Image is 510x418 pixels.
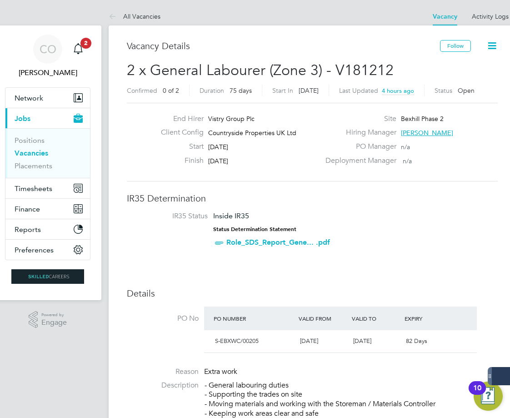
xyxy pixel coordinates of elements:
label: Deployment Manager [320,156,396,166]
label: End Hirer [154,114,204,124]
span: S-EBXWC/00205 [215,337,259,345]
a: Powered byEngage [29,311,67,328]
span: [DATE] [208,157,228,165]
a: Positions [15,136,45,145]
label: Last Updated [339,86,378,95]
span: CO [40,43,56,55]
h3: Vacancy Details [127,40,440,52]
button: Network [5,88,90,108]
button: Follow [440,40,471,52]
span: Craig O'Donovan [5,67,90,78]
span: n/a [401,143,410,151]
span: Reports [15,225,41,234]
span: Timesheets [15,184,52,193]
span: Preferences [15,246,54,254]
label: Site [320,114,396,124]
a: Go to home page [5,269,90,284]
button: Jobs [5,108,90,128]
label: Status [435,86,452,95]
button: Timesheets [5,178,90,198]
label: Confirmed [127,86,157,95]
a: Vacancy [433,13,457,20]
div: Jobs [5,128,90,178]
span: [DATE] [353,337,371,345]
button: Open Resource Center, 10 new notifications [474,382,503,411]
span: 4 hours ago [382,87,414,95]
button: Reports [5,219,90,239]
span: Finance [15,205,40,213]
span: Extra work [204,367,237,376]
span: Inside IR35 [213,212,249,220]
span: [DATE] [208,143,228,151]
span: 2 [80,38,91,49]
a: Placements [15,161,52,170]
label: Description [127,381,199,390]
img: skilledcareers-logo-retina.png [11,269,84,284]
h3: Details [127,287,498,299]
span: n/a [403,157,412,165]
span: Jobs [15,114,30,123]
span: Bexhill Phase 2 [401,115,444,123]
span: 75 days [230,86,252,95]
a: Role_SDS_Report_Gene... .pdf [226,238,330,247]
span: Network [15,94,43,102]
span: [DATE] [299,86,319,95]
label: Duration [200,86,224,95]
label: IR35 Status [136,212,208,221]
span: [PERSON_NAME] [401,129,453,137]
a: Activity Logs [472,12,509,20]
label: Reason [127,367,199,377]
label: Finish [154,156,204,166]
button: Finance [5,199,90,219]
label: PO No [127,314,199,323]
span: 82 Days [406,337,427,345]
h3: IR35 Determination [127,192,498,204]
label: Start [154,142,204,151]
button: Preferences [5,240,90,260]
label: Client Config [154,128,204,137]
label: PO Manager [320,142,396,151]
span: Open [458,86,475,95]
div: Valid From [296,310,350,327]
a: Vacancies [15,149,48,157]
a: All Vacancies [109,12,160,20]
div: 10 [473,388,481,400]
a: 2 [69,35,87,64]
span: [DATE] [300,337,318,345]
strong: Status Determination Statement [213,226,296,232]
div: PO Number [211,310,296,327]
span: Countryside Properties UK Ltd [208,129,296,137]
span: 0 of 2 [163,86,179,95]
span: 2 x General Labourer (Zone 3) - V181212 [127,61,394,79]
a: CO[PERSON_NAME] [5,35,90,78]
span: Powered by [41,311,67,319]
label: Hiring Manager [320,128,396,137]
div: Valid To [350,310,403,327]
span: Vistry Group Plc [208,115,255,123]
span: Engage [41,319,67,327]
label: Start In [272,86,293,95]
div: Expiry [402,310,455,327]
